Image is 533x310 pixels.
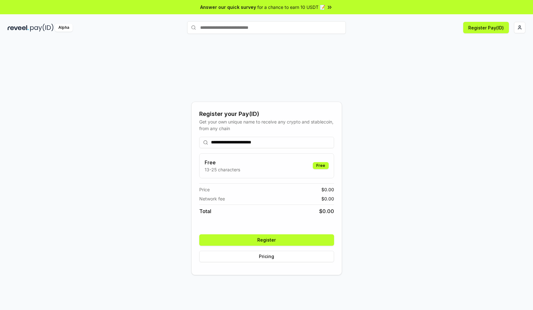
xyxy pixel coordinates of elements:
div: Get your own unique name to receive any crypto and stablecoin, from any chain [199,118,334,132]
button: Pricing [199,251,334,262]
h3: Free [205,159,240,166]
span: for a chance to earn 10 USDT 📝 [257,4,325,10]
span: Total [199,207,211,215]
button: Register Pay(ID) [463,22,509,33]
div: Free [313,162,329,169]
span: Answer our quick survey [200,4,256,10]
span: $ 0.00 [319,207,334,215]
img: pay_id [30,24,54,32]
p: 13-25 characters [205,166,240,173]
span: Price [199,186,210,193]
img: reveel_dark [8,24,29,32]
span: $ 0.00 [321,195,334,202]
button: Register [199,234,334,246]
span: $ 0.00 [321,186,334,193]
div: Register your Pay(ID) [199,110,334,118]
div: Alpha [55,24,73,32]
span: Network fee [199,195,225,202]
